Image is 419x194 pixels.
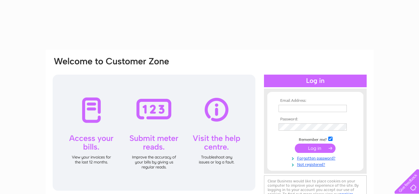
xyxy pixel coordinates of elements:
th: Email Address: [277,98,354,103]
a: Forgotten password? [279,155,354,161]
th: Password: [277,117,354,122]
td: Remember me? [277,136,354,142]
a: Not registered? [279,161,354,167]
input: Submit [295,144,336,153]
